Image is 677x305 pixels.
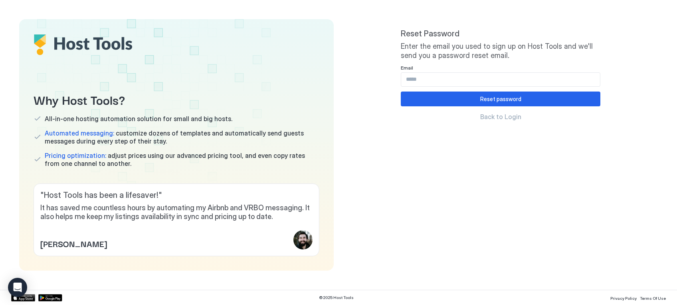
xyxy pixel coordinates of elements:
span: All-in-one hosting automation solution for small and big hosts. [45,115,232,123]
div: Open Intercom Messenger [8,278,27,297]
input: Input Field [401,73,600,86]
span: adjust prices using our advanced pricing tool, and even copy rates from one channel to another. [45,152,319,167]
button: Reset password [401,92,600,106]
span: Enter the email you used to sign up on Host Tools and we'll send you a password reset email. [401,42,600,60]
span: Back to Login [480,113,521,121]
span: Why Host Tools? [34,90,319,108]
a: Google Play Store [38,294,62,301]
span: Pricing optimization: [45,152,106,159]
span: © 2025 Host Tools [319,295,354,300]
span: It has saved me countless hours by automating my Airbnb and VRBO messaging. It also helps me keep... [40,203,313,221]
a: Privacy Policy [610,293,637,302]
div: Reset password [480,95,521,103]
a: Terms Of Use [640,293,666,302]
span: customize dozens of templates and automatically send guests messages during every step of their s... [45,129,319,145]
a: Back to Login [401,113,600,121]
span: Privacy Policy [610,296,637,301]
a: App Store [11,294,35,301]
div: profile [293,230,313,249]
span: [PERSON_NAME] [40,237,107,249]
span: Terms Of Use [640,296,666,301]
span: Reset Password [401,29,600,39]
span: Automated messaging: [45,129,114,137]
span: " Host Tools has been a lifesaver! " [40,190,313,200]
span: Email [401,65,413,71]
